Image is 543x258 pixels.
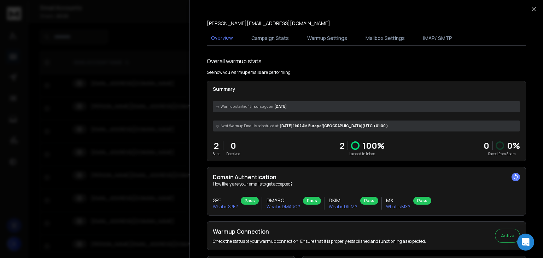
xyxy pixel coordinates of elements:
[213,204,238,210] p: What is SPF ?
[495,229,520,243] button: Active
[247,30,293,46] button: Campaign Stats
[241,197,259,205] div: Pass
[213,101,520,112] div: [DATE]
[213,86,520,93] p: Summary
[226,151,240,157] p: Received
[213,173,520,181] h2: Domain Authentication
[386,204,410,210] p: What is MX ?
[267,204,300,210] p: What is DMARC ?
[213,151,220,157] p: Sent
[329,197,357,204] h3: DKIM
[361,30,409,46] button: Mailbox Settings
[303,197,321,205] div: Pass
[329,204,357,210] p: What is DKIM ?
[362,140,385,151] p: 100 %
[507,140,520,151] p: 0 %
[213,121,520,131] div: [DATE] 11:07 AM Europe/[GEOGRAPHIC_DATA] (UTC +01:00 )
[207,57,262,65] h1: Overall warmup stats
[340,151,385,157] p: Landed in Inbox
[267,197,300,204] h3: DMARC
[517,234,534,251] div: Open Intercom Messenger
[413,197,431,205] div: Pass
[207,30,237,46] button: Overview
[226,140,240,151] p: 0
[207,70,291,75] p: See how you warmup emails are performing
[213,227,426,236] h2: Warmup Connection
[484,151,520,157] p: Saved from Spam
[360,197,378,205] div: Pass
[303,30,351,46] button: Warmup Settings
[340,140,345,151] p: 2
[207,20,330,27] p: [PERSON_NAME][EMAIL_ADDRESS][DOMAIN_NAME]
[213,181,520,187] p: How likely are your emails to get accepted?
[221,104,273,109] span: Warmup started 13 hours ago on
[419,30,456,46] button: IMAP/ SMTP
[213,239,426,244] p: Check the status of your warmup connection. Ensure that it is properly established and functionin...
[213,197,238,204] h3: SPF
[484,140,489,151] strong: 0
[213,140,220,151] p: 2
[386,197,410,204] h3: MX
[221,123,279,129] span: Next Warmup Email is scheduled at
